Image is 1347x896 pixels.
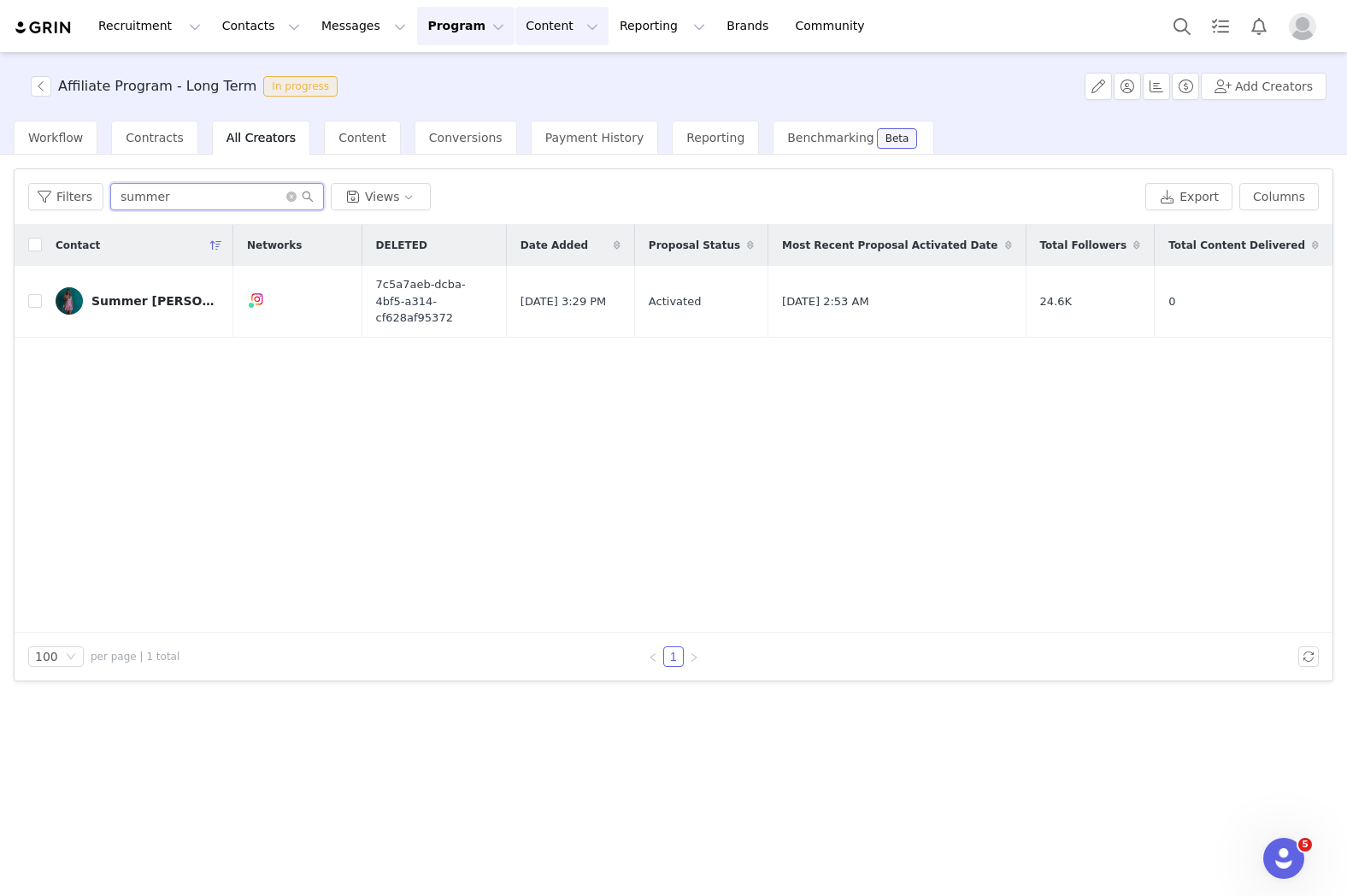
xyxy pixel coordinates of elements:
[286,192,297,202] i: icon: close-circle
[263,76,338,97] span: In progress
[212,7,310,45] button: Contacts
[1040,293,1072,310] span: 24.6K
[247,238,302,253] span: Networks
[338,131,386,144] span: Content
[1202,7,1239,45] a: Tasks
[649,293,702,310] span: Activated
[1040,238,1127,253] span: Total Followers
[1239,183,1319,210] button: Columns
[14,20,74,36] img: grin logo
[515,7,609,45] button: Content
[663,646,684,667] li: 1
[91,294,220,308] div: Summer [PERSON_NAME]
[785,7,883,45] a: Community
[716,7,784,45] a: Brands
[609,7,715,45] button: Reporting
[331,183,431,210] button: Views
[311,7,416,45] button: Messages
[35,647,58,666] div: 100
[66,651,76,663] i: icon: down
[226,131,296,144] span: All Creators
[1240,7,1278,45] button: Notifications
[88,7,211,45] button: Recruitment
[686,131,744,144] span: Reporting
[1289,13,1316,40] img: placeholder-profile.jpg
[1279,13,1333,40] button: Profile
[782,238,997,253] span: Most Recent Proposal Activated Date
[376,276,492,327] span: 7c5a7aeb-dcba-4bf5-a314-cf628af95372
[684,646,704,667] li: Next Page
[649,238,740,253] span: Proposal Status
[1168,238,1305,253] span: Total Content Delivered
[56,238,100,253] span: Contact
[1298,838,1312,852] span: 5
[1201,73,1326,100] button: Add Creators
[56,287,83,315] img: c681ab7b-94cf-41f1-b3be-db58fa0c9e15--s.jpg
[521,238,588,253] span: Date Added
[56,287,220,315] a: Summer [PERSON_NAME]
[643,646,663,667] li: Previous Page
[689,652,699,663] i: icon: right
[885,133,909,144] div: Beta
[782,293,869,310] span: [DATE] 2:53 AM
[664,647,683,666] a: 1
[31,76,344,97] span: [object Object]
[1263,838,1304,879] iframe: Intercom live chat
[1145,183,1232,210] button: Export
[376,238,427,253] span: DELETED
[28,131,83,144] span: Workflow
[28,183,103,210] button: Filters
[545,131,644,144] span: Payment History
[521,293,606,310] span: [DATE] 3:29 PM
[417,7,515,45] button: Program
[110,183,324,210] input: Search...
[58,76,256,97] h3: Affiliate Program - Long Term
[1163,7,1201,45] button: Search
[250,292,264,306] img: instagram.svg
[126,131,184,144] span: Contracts
[648,652,658,663] i: icon: left
[302,191,314,203] i: icon: search
[787,131,873,144] span: Benchmarking
[429,131,503,144] span: Conversions
[91,649,179,664] span: per page | 1 total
